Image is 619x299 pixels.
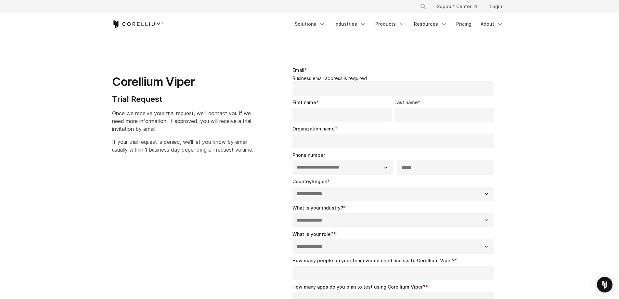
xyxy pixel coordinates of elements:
[484,1,507,12] a: Login
[432,1,482,12] a: Support Center
[112,110,251,132] span: Once we receive your trial request, we'll contact you if we need more information. If approved, y...
[112,20,164,28] a: Corellium Home
[292,152,325,158] span: Phone number
[112,139,253,153] span: If your trial request is denied, we'll let you know by email usually within 1 business day depend...
[394,100,418,105] span: Last name
[112,94,253,104] h4: Trial Request
[292,75,497,81] legend: Business email address is required
[452,18,475,30] a: Pricing
[417,1,429,12] button: Search
[292,100,316,105] span: First name
[477,18,507,30] a: About
[410,18,451,30] a: Resources
[291,18,329,30] a: Solutions
[292,67,304,73] span: Email
[292,231,333,237] span: What is your role?
[371,18,409,30] a: Products
[292,205,343,211] span: What is your industry?
[292,258,455,263] span: How many people on your team would need access to Corellium Viper?
[291,18,507,30] div: Navigation Menu
[292,284,425,290] span: How many apps do you plan to test using Corellium Viper?
[597,277,613,292] div: Open Intercom Messenger
[292,126,335,131] span: Organization name
[292,179,327,184] span: Country/Region
[112,75,253,89] h1: Corellium Viper
[330,18,370,30] a: Industries
[412,1,507,12] div: Navigation Menu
